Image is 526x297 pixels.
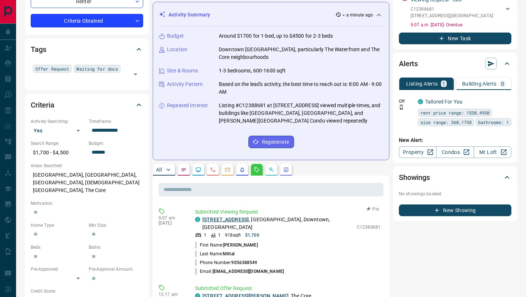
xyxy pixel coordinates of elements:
[399,98,413,105] p: Off
[204,232,206,238] p: 1
[195,251,235,257] p: Last Name:
[89,118,143,125] p: Timeframe:
[76,65,118,72] span: Waiting for docs
[159,221,184,226] p: [DATE]
[89,266,143,272] p: Pre-Approval Amount:
[399,105,404,110] svg: Push Notification Only
[420,119,472,126] span: size range: 360,1758
[219,80,383,96] p: Based on the lead's activity, the best time to reach out is: 8:00 AM - 9:00 AM
[213,269,284,274] span: [EMAIL_ADDRESS][DOMAIN_NAME]
[399,191,511,197] p: No showings booked
[31,244,85,251] p: Beds:
[399,58,418,69] h2: Alerts
[195,167,201,173] svg: Lead Browsing Activity
[399,55,511,72] div: Alerts
[245,232,259,238] p: $1,700
[195,268,284,275] p: Email:
[399,204,511,216] button: New Showing
[31,288,143,294] p: Credit Score:
[418,99,423,104] div: condos.ca
[219,67,286,75] p: 1-3 bedrooms, 600-1600 sqft
[254,167,260,173] svg: Requests
[411,6,493,12] p: C12388681
[268,167,274,173] svg: Opportunities
[219,32,333,40] p: Around $1700 for 1-bed, up to $4500 for 2-3 beds
[31,266,85,272] p: Pre-Approved:
[218,232,221,238] p: 1
[399,172,430,183] h2: Showings
[436,146,474,158] a: Condos
[210,167,216,173] svg: Calls
[225,232,241,238] p: 918 sqft
[168,11,210,19] p: Activity Summary
[362,206,384,213] button: Pin
[195,285,381,292] p: Submitted Offer Request
[31,99,54,111] h2: Criteria
[31,118,85,125] p: Actively Searching:
[156,167,162,172] p: All
[167,32,184,40] p: Budget
[406,81,438,86] p: Listing Alerts
[223,243,258,248] span: [PERSON_NAME]
[223,251,235,256] span: Mittal
[501,81,504,86] p: 0
[399,136,511,144] p: New Alert:
[462,81,497,86] p: Building Alerts
[399,146,437,158] a: Property
[89,244,143,251] p: Baths:
[167,80,203,88] p: Activity Pattern
[31,147,85,159] p: $1,700 - $4,500
[478,119,509,126] span: bathrooms: 1
[89,140,143,147] p: Budget:
[167,46,187,53] p: Location
[411,12,493,19] p: [STREET_ADDRESS] , [GEOGRAPHIC_DATA]
[159,8,383,22] div: Activity Summary< a minute ago
[239,167,245,173] svg: Listing Alerts
[283,167,289,173] svg: Agent Actions
[195,259,258,266] p: Phone Number:
[219,46,383,61] p: Downtown [GEOGRAPHIC_DATA], particularly The Waterfront and The Core neighbourhoods
[411,22,511,28] p: 9:07 a.m. [DATE] - Overdue
[474,146,511,158] a: Mr.Loft
[195,208,381,216] p: Submitted Viewing Request
[195,217,200,222] div: condos.ca
[31,222,85,229] p: Home Type:
[31,41,143,58] div: Tags
[399,169,511,186] div: Showings
[195,242,258,248] p: First Name:
[31,44,46,55] h2: Tags
[420,109,489,116] span: rent price range: 1530,4950
[31,125,85,136] div: Yes
[219,102,383,125] p: Listing #C12388681 at [STREET_ADDRESS] viewed multiple times, and buildings like [GEOGRAPHIC_DATA...
[31,140,85,147] p: Search Range:
[159,292,184,297] p: 12:17 am
[31,169,143,196] p: [GEOGRAPHIC_DATA], [GEOGRAPHIC_DATA], [GEOGRAPHIC_DATA], [DEMOGRAPHIC_DATA][GEOGRAPHIC_DATA], The...
[35,65,69,72] span: Offer Request
[31,96,143,114] div: Criteria
[442,81,445,86] p: 1
[31,200,143,207] p: Motivation:
[202,216,353,231] p: , [GEOGRAPHIC_DATA], Downtown, [GEOGRAPHIC_DATA]
[89,222,143,229] p: Min Size:
[248,136,294,148] button: Regenerate
[130,69,141,79] button: Open
[202,217,249,222] a: [STREET_ADDRESS]
[181,167,187,173] svg: Notes
[31,14,143,27] div: Criteria Obtained
[231,260,257,265] span: 9056388549
[167,67,198,75] p: Size & Rooms
[357,224,381,230] p: C12388681
[399,33,511,44] button: New Task
[167,102,208,109] p: Repeated Interest
[31,162,143,169] p: Areas Searched:
[343,12,373,18] p: < a minute ago
[411,4,511,20] div: C12388681[STREET_ADDRESS],[GEOGRAPHIC_DATA]
[159,215,184,221] p: 9:07 am
[425,99,462,105] a: Tailored For You
[225,167,230,173] svg: Emails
